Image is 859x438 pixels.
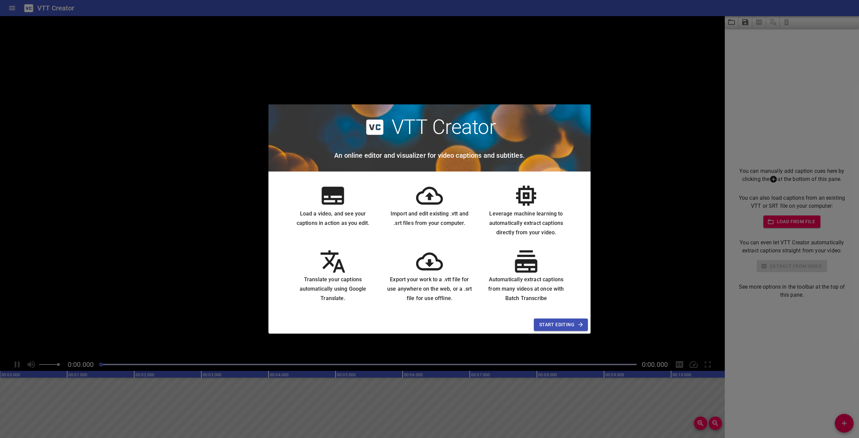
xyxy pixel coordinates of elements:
button: Start Editing [534,319,588,331]
h2: VTT Creator [392,115,496,139]
h6: Export your work to a .vtt file for use anywhere on the web, or a .srt file for use offline. [387,275,472,303]
h6: An online editor and visualizer for video captions and subtitles. [334,150,525,161]
h6: Load a video, and see your captions in action as you edit. [290,209,376,228]
h6: Automatically extract captions from many videos at once with Batch Transcribe [483,275,569,303]
span: Start Editing [539,321,583,329]
h6: Leverage machine learning to automatically extract captions directly from your video. [483,209,569,237]
h6: Translate your captions automatically using Google Translate. [290,275,376,303]
h6: Import and edit existing .vtt and .srt files from your computer. [387,209,472,228]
